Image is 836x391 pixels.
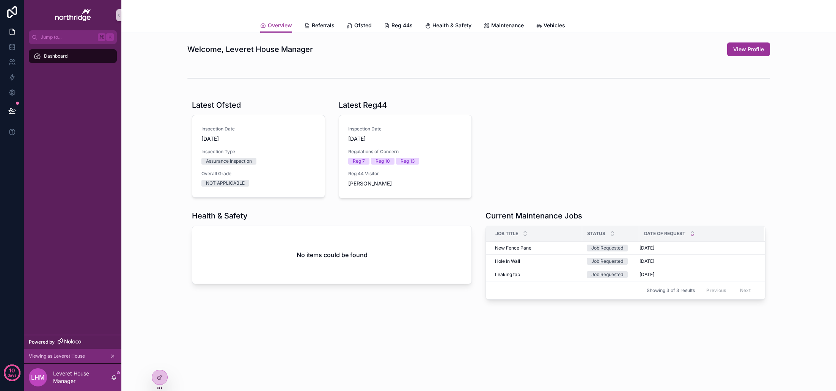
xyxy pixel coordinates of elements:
[206,158,252,165] div: Assurance Inspection
[312,22,335,29] span: Referrals
[495,258,578,264] a: Hole In Wall
[348,126,462,132] span: Inspection Date
[339,100,387,110] h1: Latest Reg44
[591,258,623,265] div: Job Requested
[24,335,121,349] a: Powered by
[53,370,111,385] p: Leveret House Manager
[587,271,635,278] a: Job Requested
[491,22,524,29] span: Maintenance
[201,149,316,155] span: Inspection Type
[206,180,245,187] div: NOT APPLICABLE
[640,245,755,251] a: [DATE]
[544,22,565,29] span: Vehicles
[495,245,578,251] a: New Fence Panel
[495,231,518,237] span: Job Title
[495,272,578,278] a: Leaking tap
[401,158,415,165] div: Reg 13
[201,126,316,132] span: Inspection Date
[31,373,45,382] span: LHM
[192,210,248,221] h1: Health & Safety
[304,19,335,34] a: Referrals
[29,353,85,359] span: Viewing as Leveret House
[348,135,462,143] span: [DATE]
[29,339,55,345] span: Powered by
[9,367,15,374] p: 10
[348,171,462,177] span: Reg 44 Visitor
[640,258,654,264] span: [DATE]
[640,258,755,264] a: [DATE]
[647,287,695,294] span: Showing 3 of 3 results
[354,22,372,29] span: Ofsted
[297,250,368,259] h2: No items could be found
[260,19,292,33] a: Overview
[587,245,635,251] a: Job Requested
[727,42,770,56] button: View Profile
[640,245,654,251] span: [DATE]
[376,158,390,165] div: Reg 10
[425,19,471,34] a: Health & Safety
[24,44,121,73] div: scrollable content
[348,180,462,187] span: [PERSON_NAME]
[640,272,755,278] a: [DATE]
[55,9,91,21] img: App logo
[347,19,372,34] a: Ofsted
[495,258,520,264] span: Hole In Wall
[495,245,533,251] span: New Fence Panel
[8,370,17,380] p: days
[44,53,68,59] span: Dashboard
[432,22,471,29] span: Health & Safety
[591,245,623,251] div: Job Requested
[587,258,635,265] a: Job Requested
[187,44,313,55] h1: Welcome, Leveret House Manager
[587,231,605,237] span: Status
[201,135,316,143] span: [DATE]
[384,19,413,34] a: Reg 44s
[339,115,471,198] a: Inspection Date[DATE]Regulations of ConcernReg 7Reg 10Reg 13Reg 44 Visitor[PERSON_NAME]
[107,34,113,40] span: K
[733,46,764,53] span: View Profile
[640,272,654,278] span: [DATE]
[348,149,462,155] span: Regulations of Concern
[486,210,582,221] h1: Current Maintenance Jobs
[192,115,325,197] a: Inspection Date[DATE]Inspection TypeAssurance InspectionOverall GradeNOT APPLICABLE
[41,34,95,40] span: Jump to...
[536,19,565,34] a: Vehicles
[268,22,292,29] span: Overview
[391,22,413,29] span: Reg 44s
[495,272,520,278] span: Leaking tap
[201,171,316,177] span: Overall Grade
[29,49,117,63] a: Dashboard
[29,30,117,44] button: Jump to...K
[353,158,365,165] div: Reg 7
[192,100,241,110] h1: Latest Ofsted
[644,231,685,237] span: Date of Request
[484,19,524,34] a: Maintenance
[591,271,623,278] div: Job Requested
